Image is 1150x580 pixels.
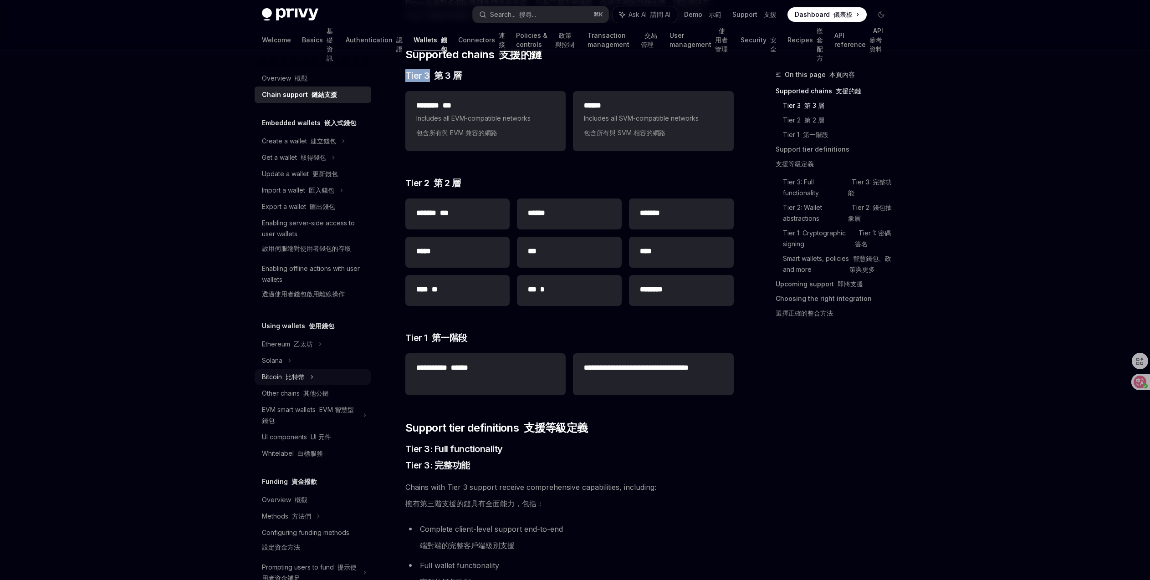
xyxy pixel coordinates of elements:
font: 本頁內容 [829,71,855,78]
font: 啟用伺服端對使用者錢包的存取 [262,244,351,252]
font: 概觀 [295,74,307,82]
div: Ethereum [262,339,313,350]
font: 連接器 [499,31,505,57]
font: 第 2 層 [434,178,461,188]
font: Tier 2: 錢包抽象層 [848,204,892,222]
font: 比特幣 [286,373,305,381]
font: 第 2 層 [804,116,824,124]
font: 支援的鏈 [836,87,861,95]
font: 嵌入式錢包 [324,119,356,127]
a: Overview 概觀 [255,492,371,508]
span: Tier 3: Full functionality [405,443,503,475]
h5: Embedded wallets [262,117,356,128]
div: EVM smart wallets [262,404,358,426]
a: Tier 1: Cryptographic signing Tier 1: 密碼簽名 [783,226,896,251]
a: Supported chains 支援的鏈 [776,84,896,98]
button: Ask AI 請問 AI [613,6,677,23]
font: 取得錢包 [301,153,326,161]
font: 安全 [770,36,777,53]
div: Solana [262,355,282,366]
font: 匯入錢包 [309,186,334,194]
div: Import a wallet [262,185,334,196]
span: On this page [785,69,855,80]
font: 選擇正確的整合方法 [776,309,833,317]
span: Includes all SVM-compatible networks [584,113,722,142]
span: Ask AI [629,10,670,19]
div: Bitcoin [262,371,305,382]
font: 方法們 [292,512,311,520]
a: Tier 3 第 3 層 [783,98,896,113]
div: UI components [262,432,331,443]
div: Export a wallet [262,201,335,212]
a: Update a wallet 更新錢包 [255,166,371,182]
a: Policies & controls 政策與控制 [516,29,577,51]
a: Support tier definitions支援等級定義 [776,142,896,175]
font: 嵌套配方 [817,27,823,62]
font: 第一階段 [803,131,828,138]
font: 支援等級定義 [776,160,814,168]
a: Smart wallets, policies and more 智慧錢包、政策與更多 [783,251,896,277]
li: Complete client-level support end-to-end [405,523,734,555]
font: 包含所有與 SVM 相容的網路 [584,129,665,137]
div: Other chains [262,388,329,399]
h5: Funding [262,476,317,487]
h5: Using wallets [262,321,334,331]
a: Tier 3: Full functionality Tier 3: 完整功能 [783,175,896,200]
a: Basics 基礎資訊 [302,29,335,51]
span: Support tier definitions [405,421,588,435]
a: Choosing the right integration選擇正確的整合方法 [776,291,896,324]
font: 支援的鏈 [499,48,542,61]
font: 建立錢包 [311,137,336,145]
font: 第 3 層 [434,70,462,81]
span: Tier 1 [405,331,467,344]
div: Search... [490,9,536,20]
a: **** *** ***Includes all EVM-compatible networks包含所有與 EVM 兼容的網路 [405,91,566,151]
font: 使用者管理 [715,27,728,53]
div: Methods [262,511,311,522]
a: Recipes 嵌套配方 [787,29,823,51]
a: Export a wallet 匯出錢包 [255,198,371,215]
font: 鏈結支援 [312,91,337,98]
a: Welcome [262,29,291,51]
font: UI 元件 [311,433,331,441]
font: 更新錢包 [312,170,338,178]
a: Security 安全 [741,29,777,51]
font: 智慧錢包、政策與更多 [849,254,891,273]
div: Get a wallet [262,152,326,163]
font: 概觀 [295,496,307,504]
font: 儀表板 [833,10,853,18]
img: dark logo [262,8,318,21]
a: **** *Includes all SVM-compatible networks包含所有與 SVM 相容的網路 [573,91,733,151]
span: Tier 3 [405,69,462,82]
button: Toggle dark mode [874,7,889,22]
a: Connectors 連接器 [458,29,505,51]
span: Supported chains [405,47,542,62]
a: Wallets 錢包 [414,29,447,51]
font: 白標服務 [297,449,323,457]
font: 包含所有與 EVM 兼容的網路 [416,129,497,137]
a: Authentication 認證 [346,29,403,51]
font: 認證 [396,36,403,53]
font: 基礎資訊 [327,27,333,62]
div: Configuring funding methods [262,527,349,556]
div: Create a wallet [262,136,336,147]
font: 設定資金方法 [262,543,300,551]
a: Enabling server-side access to user wallets啟用伺服端對使用者錢包的存取 [255,215,371,260]
font: 乙太坊 [294,340,313,348]
a: Demo 示範 [684,10,721,19]
font: 擁有第三階支援的鏈具有全面能力，包括： [405,499,544,508]
a: Whitelabel 白標服務 [255,445,371,462]
a: Tier 2 第 2 層 [783,113,896,127]
span: Includes all EVM-compatible networks [416,113,555,142]
div: Whitelabel [262,448,323,459]
font: Tier 1: 密碼簽名 [855,229,891,248]
font: 支援 [764,10,777,18]
a: UI components UI 元件 [255,429,371,445]
div: Overview [262,494,307,505]
span: ⌘ K [593,11,603,18]
span: Chains with Tier 3 support receive comprehensive capabilities, including: [405,481,734,514]
font: Tier 3: 完整功能 [405,460,470,471]
a: Dashboard 儀表板 [787,7,867,22]
font: 示範 [709,10,721,18]
button: Search... 搜尋...⌘K [473,6,608,23]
